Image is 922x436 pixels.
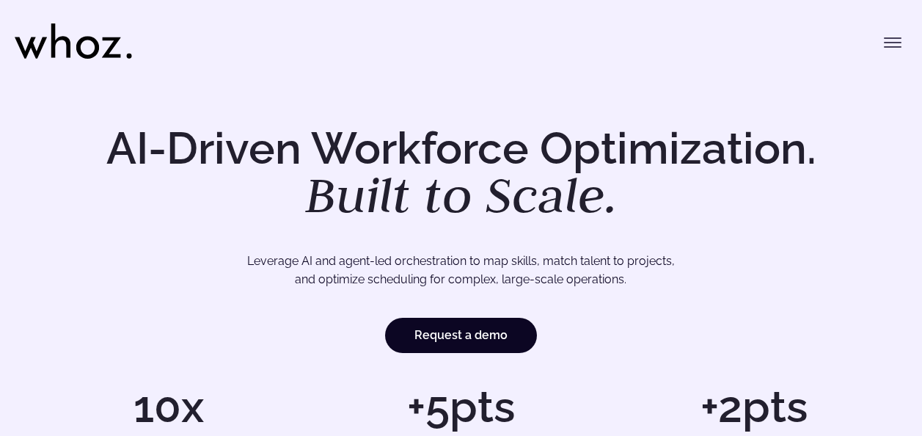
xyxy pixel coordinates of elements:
[29,385,307,429] h1: 10x
[73,252,849,289] p: Leverage AI and agent-led orchestration to map skills, match talent to projects, and optimize sch...
[615,385,893,429] h1: +2pts
[305,162,618,227] em: Built to Scale.
[385,318,537,353] a: Request a demo
[825,339,901,415] iframe: Chatbot
[878,28,907,57] button: Toggle menu
[86,126,837,220] h1: AI-Driven Workforce Optimization.
[322,385,600,429] h1: +5pts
